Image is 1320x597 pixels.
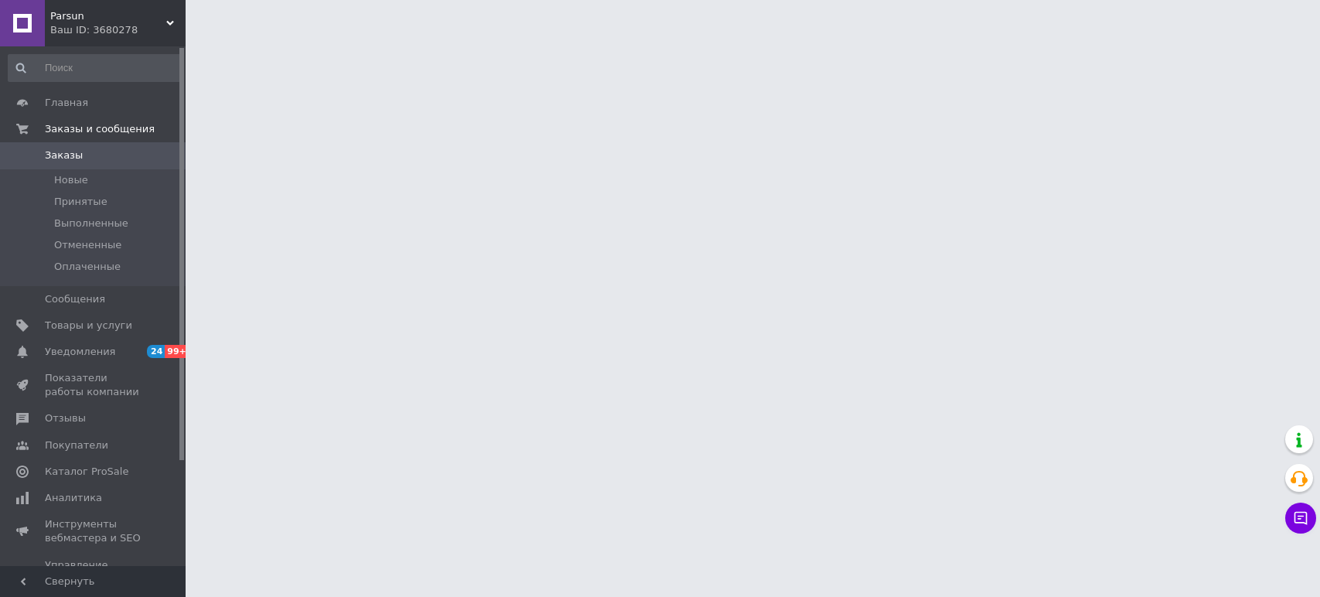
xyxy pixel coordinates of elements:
span: Отмененные [54,238,121,252]
span: Заказы [45,148,83,162]
span: Каталог ProSale [45,465,128,479]
span: 24 [147,345,165,358]
span: Принятые [54,195,107,209]
span: Заказы и сообщения [45,122,155,136]
span: Новые [54,173,88,187]
span: Сообщения [45,292,105,306]
button: Чат с покупателем [1285,503,1316,534]
input: Поиск [8,54,182,82]
span: Parsun [50,9,166,23]
span: Покупатели [45,438,108,452]
span: Отзывы [45,411,86,425]
span: Товары и услуги [45,319,132,333]
span: Выполненные [54,217,128,230]
span: Аналитика [45,491,102,505]
div: Ваш ID: 3680278 [50,23,186,37]
span: Показатели работы компании [45,371,143,399]
span: Уведомления [45,345,115,359]
span: Оплаченные [54,260,121,274]
span: 99+ [165,345,190,358]
span: Инструменты вебмастера и SEO [45,517,143,545]
span: Управление сайтом [45,558,143,586]
span: Главная [45,96,88,110]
